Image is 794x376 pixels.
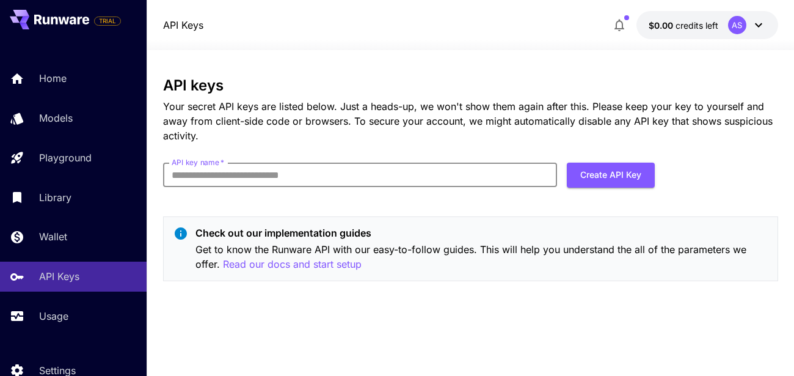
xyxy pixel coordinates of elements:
[39,309,68,323] p: Usage
[636,11,778,39] button: $0.00AS
[94,13,121,28] span: Add your payment card to enable full platform functionality.
[223,257,362,272] button: Read our docs and start setup
[728,16,746,34] div: AS
[195,226,768,240] p: Check out our implementation guides
[172,157,224,168] label: API key name
[39,269,79,284] p: API Keys
[163,18,203,32] a: API Keys
[163,18,203,32] nav: breadcrumb
[195,242,768,272] p: Get to know the Runware API with our easy-to-follow guides. This will help you understand the all...
[39,150,92,165] p: Playground
[95,17,120,26] span: TRIAL
[676,20,718,31] span: credits left
[39,71,67,86] p: Home
[39,190,71,205] p: Library
[567,163,655,188] button: Create API Key
[649,19,718,32] div: $0.00
[649,20,676,31] span: $0.00
[39,229,67,244] p: Wallet
[163,77,778,94] h3: API keys
[163,99,778,143] p: Your secret API keys are listed below. Just a heads-up, we won't show them again after this. Plea...
[39,111,73,125] p: Models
